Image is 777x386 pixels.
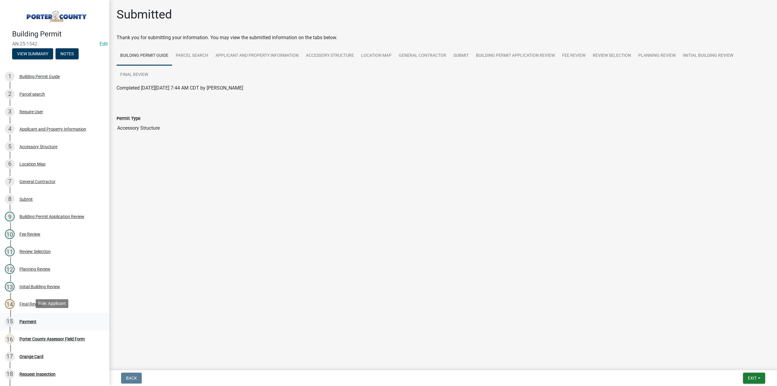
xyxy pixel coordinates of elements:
[358,46,395,66] a: Location Map
[19,372,56,376] div: Request Inspection
[5,142,15,152] div: 5
[19,319,36,324] div: Payment
[589,46,635,66] a: Review Selection
[12,52,53,56] wm-modal-confirm: Summary
[635,46,679,66] a: Planning Review
[19,127,86,131] div: Applicant and Property Information
[5,264,15,274] div: 12
[19,232,40,236] div: Fee Review
[212,46,302,66] a: Applicant and Property Information
[19,145,57,149] div: Accessory Structure
[100,41,108,47] wm-modal-confirm: Edit Application Number
[5,299,15,309] div: 14
[743,373,765,384] button: Exit
[302,46,358,66] a: Accessory Structure
[5,352,15,361] div: 17
[19,249,51,254] div: Review Selection
[19,179,56,184] div: General Contractor
[117,7,172,22] h1: Submitted
[19,74,60,79] div: Building Permit Guide
[12,6,100,23] img: Porter County, Indiana
[12,30,104,39] h4: Building Permit
[117,46,172,66] a: Building Permit Guide
[56,48,79,59] button: Notes
[5,334,15,344] div: 16
[117,34,770,41] div: Thank you for submitting your information. You may view the submitted information on the tabs below.
[5,212,15,221] div: 9
[100,41,108,47] a: Edit
[117,85,243,91] span: Completed [DATE][DATE] 7:44 AM CDT by [PERSON_NAME]
[19,285,60,289] div: Initial Building Review
[19,110,43,114] div: Require User
[5,282,15,292] div: 13
[679,46,737,66] a: Initial Building Review
[5,317,15,326] div: 15
[19,337,85,341] div: Porter County Assessor Field Form
[5,369,15,379] div: 18
[12,41,97,47] span: AN-25-1542
[5,72,15,81] div: 1
[5,194,15,204] div: 8
[117,117,141,121] label: Permit Type
[5,247,15,256] div: 11
[558,46,589,66] a: Fee Review
[126,376,137,381] span: Back
[19,267,50,271] div: Planning Review
[19,302,43,306] div: Final Review
[19,214,84,219] div: Building Permit Application Review
[5,229,15,239] div: 10
[5,89,15,99] div: 2
[36,299,68,308] div: Role: Applicant
[121,373,142,384] button: Back
[12,48,53,59] button: View Summary
[5,177,15,186] div: 7
[450,46,472,66] a: Submit
[748,376,757,381] span: Exit
[19,354,43,359] div: Orange Card
[172,46,212,66] a: Parcel search
[5,124,15,134] div: 4
[19,197,33,201] div: Submit
[5,107,15,117] div: 3
[5,159,15,169] div: 6
[19,92,45,96] div: Parcel search
[472,46,558,66] a: Building Permit Application Review
[117,65,152,85] a: Final Review
[19,162,46,166] div: Location Map
[395,46,450,66] a: General Contractor
[56,52,79,56] wm-modal-confirm: Notes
